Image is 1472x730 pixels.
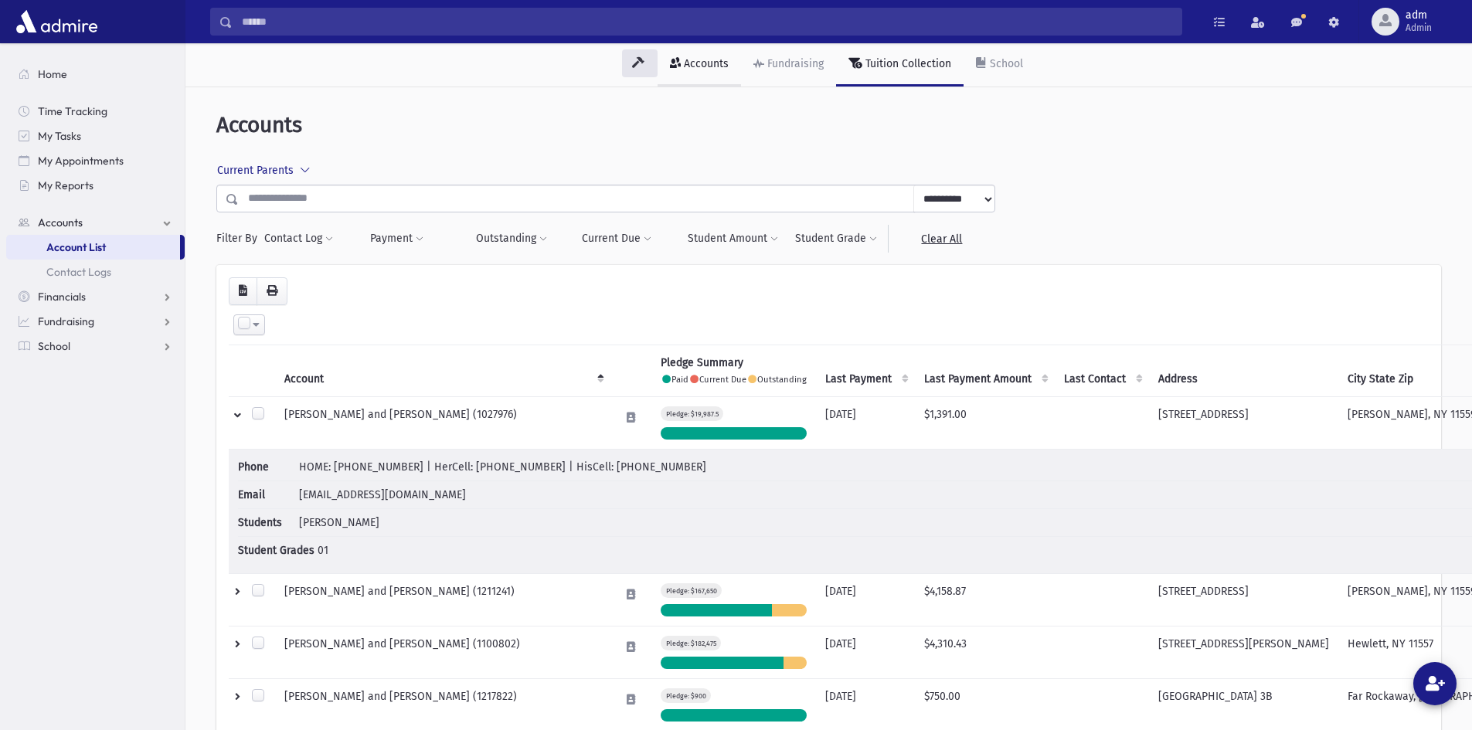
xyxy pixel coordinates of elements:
[38,129,81,143] span: My Tasks
[216,112,302,138] span: Accounts
[263,225,334,253] button: Contact Log
[915,396,1055,449] td: $1,391.00
[888,225,995,253] a: Clear All
[275,626,610,679] td: [PERSON_NAME] and [PERSON_NAME] (1100802)
[816,396,915,449] td: [DATE]
[275,396,610,449] td: [PERSON_NAME] and [PERSON_NAME] (1027976)
[658,43,741,87] a: Accounts
[666,640,716,647] small: Pledge: $182,475
[217,164,294,177] span: Current Parents
[299,488,466,501] span: [EMAIL_ADDRESS][DOMAIN_NAME]
[6,124,185,148] a: My Tasks
[38,67,67,81] span: Home
[915,345,1055,396] th: Last Payment Amount: activate to sort column ascending
[1406,22,1432,34] span: Admin
[666,587,717,595] small: Pledge: $167,650
[216,230,263,246] span: Filter By
[816,626,915,679] td: [DATE]
[661,375,807,385] small: Paid Current Due Outstanding
[6,99,185,124] a: Time Tracking
[38,178,93,192] span: My Reports
[38,339,70,353] span: School
[299,460,706,474] span: HOME: [PHONE_NUMBER] | HerCell: [PHONE_NUMBER] | HisCell: [PHONE_NUMBER]
[275,573,610,626] td: [PERSON_NAME] and [PERSON_NAME] (1211241)
[987,57,1023,70] div: School
[1149,626,1338,679] td: [STREET_ADDRESS][PERSON_NAME]
[741,43,836,87] a: Fundraising
[1149,396,1338,449] td: [STREET_ADDRESS]
[38,154,124,168] span: My Appointments
[238,459,296,475] span: Phone
[475,225,548,253] button: Outstanding
[6,210,185,235] a: Accounts
[38,216,83,229] span: Accounts
[816,573,915,626] td: [DATE]
[6,62,185,87] a: Home
[964,43,1035,87] a: School
[836,43,964,87] a: Tuition Collection
[1406,9,1432,22] span: adm
[915,573,1055,626] td: $4,158.87
[666,410,719,418] small: Pledge: $19,987.5
[229,277,257,305] button: CSV
[6,148,185,173] a: My Appointments
[681,57,729,70] div: Accounts
[6,260,185,284] a: Contact Logs
[6,334,185,358] a: School
[764,57,824,70] div: Fundraising
[38,290,86,304] span: Financials
[12,6,101,37] img: AdmirePro
[46,240,106,254] span: Account List
[299,516,379,529] span: [PERSON_NAME]
[666,692,706,700] small: Pledge: $900
[216,157,321,185] button: Current Parents
[915,626,1055,679] td: $4,310.43
[369,225,424,253] button: Payment
[1149,573,1338,626] td: [STREET_ADDRESS]
[1055,345,1149,396] th: Last Contact : activate to sort column ascending
[6,309,185,334] a: Fundraising
[275,345,610,396] th: Account: activate to sort column descending
[1149,345,1338,396] th: Address
[6,284,185,309] a: Financials
[238,514,296,531] span: Students
[794,225,878,253] button: Student Grade
[257,277,287,305] button: Print
[816,345,915,396] th: Last Payment : activate to sort column ascending
[862,57,951,70] div: Tuition Collection
[38,104,107,118] span: Time Tracking
[38,314,94,328] span: Fundraising
[318,544,328,557] span: 01
[651,345,816,396] th: Pledge Summary Paid Current Due Outstanding
[6,173,185,198] a: My Reports
[46,265,111,279] span: Contact Logs
[233,8,1181,36] input: Search
[238,487,296,503] span: Email
[687,225,779,253] button: Student Amount
[6,235,180,260] a: Account List
[581,225,652,253] button: Current Due
[238,542,314,559] span: Student Grades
